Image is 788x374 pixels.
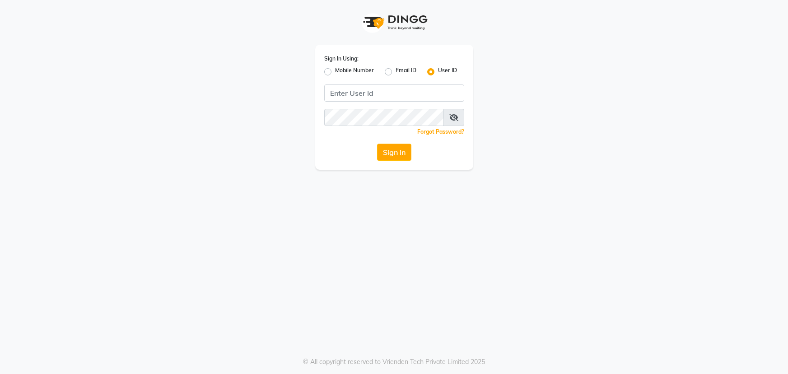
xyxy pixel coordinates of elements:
img: logo1.svg [358,9,430,36]
input: Username [324,109,444,126]
button: Sign In [377,144,411,161]
input: Username [324,84,464,102]
label: Mobile Number [335,66,374,77]
label: User ID [438,66,457,77]
label: Email ID [396,66,416,77]
label: Sign In Using: [324,55,359,63]
a: Forgot Password? [417,128,464,135]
